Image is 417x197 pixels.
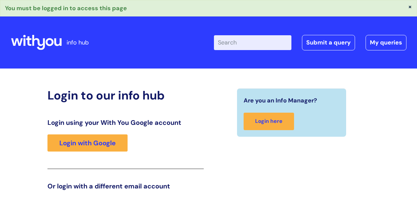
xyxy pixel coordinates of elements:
a: Login here [244,113,294,130]
input: Search [214,35,291,50]
span: Are you an Info Manager? [244,95,317,106]
p: info hub [67,37,89,48]
button: × [408,4,412,10]
h3: Or login with a different email account [47,182,204,190]
h3: Login using your With You Google account [47,119,204,127]
h2: Login to our info hub [47,88,204,102]
a: Submit a query [302,35,355,50]
a: My queries [366,35,406,50]
a: Login with Google [47,134,128,152]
